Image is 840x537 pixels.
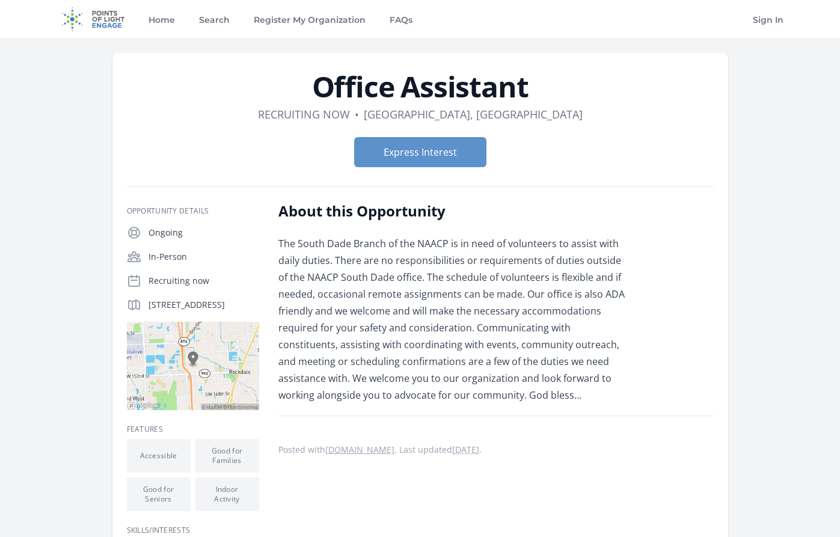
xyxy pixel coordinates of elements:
h1: Office Assistant [127,72,714,101]
p: [STREET_ADDRESS] [149,299,259,311]
li: Indoor Activity [195,477,259,511]
abbr: Thu, May 9, 2024 3:12 PM [452,444,479,455]
a: [DOMAIN_NAME] [325,444,394,455]
h3: Opportunity Details [127,206,259,216]
img: Map [127,322,259,410]
p: Ongoing [149,227,259,239]
div: • [355,106,359,123]
p: In-Person [149,251,259,263]
p: The South Dade Branch of the NAACP is in need of volunteers to assist with daily duties. There ar... [278,235,630,404]
dd: Recruiting now [258,106,350,123]
h3: Features [127,425,259,434]
li: Good for Seniors [127,477,191,511]
h3: Skills/Interests [127,526,259,535]
li: Good for Families [195,439,259,473]
p: Posted with . Last updated . [278,445,714,455]
dd: [GEOGRAPHIC_DATA], [GEOGRAPHIC_DATA] [364,106,583,123]
button: Express Interest [354,137,486,167]
h2: About this Opportunity [278,201,630,221]
li: Accessible [127,439,191,473]
p: Recruiting now [149,275,259,287]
